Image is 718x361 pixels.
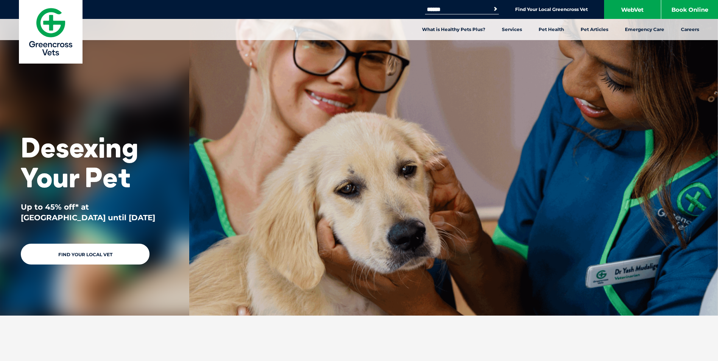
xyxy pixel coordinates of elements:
a: What is Healthy Pets Plus? [414,19,494,40]
a: Find Your Local Vet [21,244,150,265]
button: Search [492,5,499,13]
a: Pet Articles [572,19,617,40]
a: Find Your Local Greencross Vet [515,6,588,12]
a: Careers [673,19,707,40]
h1: Desexing Your Pet [21,132,168,192]
p: Up to 45% off* at [GEOGRAPHIC_DATA] until [DATE] [21,202,168,223]
a: Pet Health [530,19,572,40]
a: Services [494,19,530,40]
a: Emergency Care [617,19,673,40]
